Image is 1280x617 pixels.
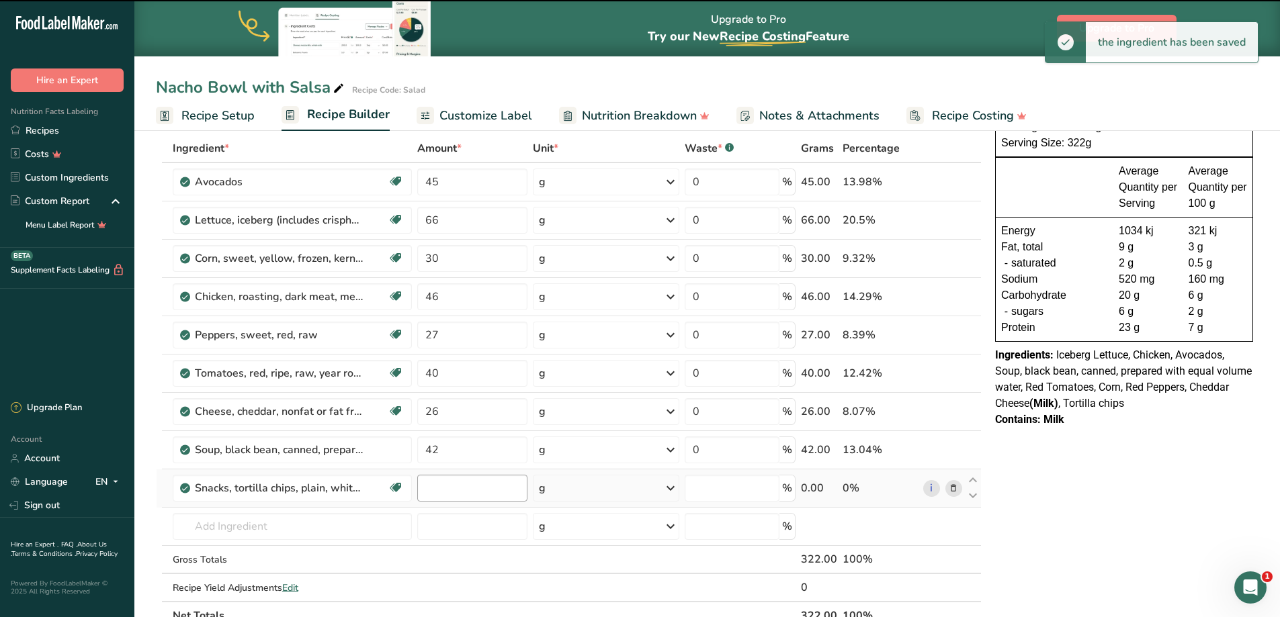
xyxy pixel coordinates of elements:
div: 20.5% [843,212,918,228]
span: sugars [1011,303,1043,320]
button: Hire an Expert [11,68,124,92]
div: g [539,518,546,534]
div: 321 kj [1189,223,1248,239]
div: g [539,174,546,190]
button: Upgrade to Pro [1057,15,1177,42]
span: Protein [1001,320,1035,336]
a: Recipe Setup [156,101,255,131]
div: Custom Report [11,194,89,208]
div: 2 g [1119,255,1178,271]
div: Recipe Code: Salad [352,84,425,96]
a: Notes & Attachments [736,101,880,131]
div: g [539,289,546,305]
div: 45.00 [801,174,837,190]
span: Percentage [843,140,900,156]
span: Unit [533,140,558,156]
div: 13.04% [843,442,918,458]
span: Carbohydrate [1001,287,1066,303]
span: Energy [1001,223,1035,239]
div: 9.32% [843,250,918,267]
div: Cheese, cheddar, nonfat or fat free [195,404,363,420]
div: Lettuce, iceberg (includes crisphead types), raw [195,212,363,228]
a: About Us . [11,540,107,559]
div: g [539,250,546,267]
a: Recipe Costing [906,101,1027,131]
span: Sodium [1001,271,1037,287]
div: 6 g [1119,303,1178,320]
div: Upgrade Plan [11,401,82,415]
span: Recipe Costing [720,28,806,44]
div: 20 g [1119,287,1178,303]
div: BETA [11,250,33,261]
span: Try our New Feature [648,28,849,44]
div: 13.98% [843,174,918,190]
div: Contains: Milk [995,412,1253,428]
div: g [539,212,546,228]
div: Recipe Yield Adjustments [173,581,412,595]
div: 0.00 [801,480,837,496]
a: Recipe Builder [282,99,390,132]
a: Privacy Policy [76,549,118,559]
span: Fat, total [1001,239,1043,255]
a: Nutrition Breakdown [559,101,710,131]
div: 26.00 [801,404,837,420]
div: 8.39% [843,327,918,343]
span: Recipe Setup [181,107,255,125]
div: 66.00 [801,212,837,228]
div: 23 g [1119,320,1178,336]
div: Peppers, sweet, red, raw [195,327,363,343]
div: 14.29% [843,289,918,305]
span: Iceberg Lettuce, Chicken, Avocados, Soup, black bean, canned, prepared with equal volume water, R... [995,348,1252,410]
span: Grams [801,140,834,156]
div: 160 mg [1189,271,1248,287]
div: 40.00 [801,365,837,381]
div: 100% [843,551,918,567]
div: 0 [801,579,837,596]
span: Amount [417,140,462,156]
input: Add Ingredient [173,513,412,540]
span: Recipe Builder [307,105,390,124]
div: Soup, black bean, canned, prepared with equal volume water [195,442,363,458]
a: Customize Label [417,101,532,131]
a: FAQ . [61,540,77,549]
b: (Milk) [1029,397,1058,410]
div: 30.00 [801,250,837,267]
div: Corn, sweet, yellow, frozen, kernels on cob, cooked, boiled, drained, without salt [195,250,363,267]
div: 3 g [1189,239,1248,255]
div: Serving Size: 322g [1001,135,1247,151]
div: 520 mg [1119,271,1178,287]
div: Average Quantity per Serving [1119,163,1178,211]
span: Upgrade to Pro [1079,20,1154,36]
span: Ingredients: [995,348,1054,361]
div: - [1001,255,1011,271]
span: saturated [1011,255,1056,271]
span: Notes & Attachments [759,107,880,125]
div: Average Quantity per 100 g [1189,163,1248,211]
div: Nacho Bowl with Salsa [156,75,347,99]
div: 12.42% [843,365,918,381]
div: g [539,365,546,381]
div: 27.00 [801,327,837,343]
span: Customize Label [439,107,532,125]
iframe: Intercom live chat [1234,571,1267,604]
span: Nutrition Breakdown [582,107,697,125]
a: i [923,480,940,497]
div: 1034 kj [1119,223,1178,239]
div: the ingredient has been saved [1086,22,1258,62]
div: 2 g [1189,303,1248,320]
a: Language [11,470,68,493]
div: g [539,404,546,420]
div: Upgrade to Pro [648,1,849,56]
div: Powered By FoodLabelMaker © 2025 All Rights Reserved [11,579,124,596]
div: Tomatoes, red, ripe, raw, year round average [195,365,363,381]
div: Snacks, tortilla chips, plain, white corn, salted [195,480,363,496]
a: Hire an Expert . [11,540,58,549]
div: 9 g [1119,239,1178,255]
span: Recipe Costing [932,107,1014,125]
div: Gross Totals [173,553,412,567]
div: 0% [843,480,918,496]
a: Terms & Conditions . [11,549,76,559]
span: Edit [282,581,298,594]
div: 8.07% [843,404,918,420]
div: g [539,327,546,343]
